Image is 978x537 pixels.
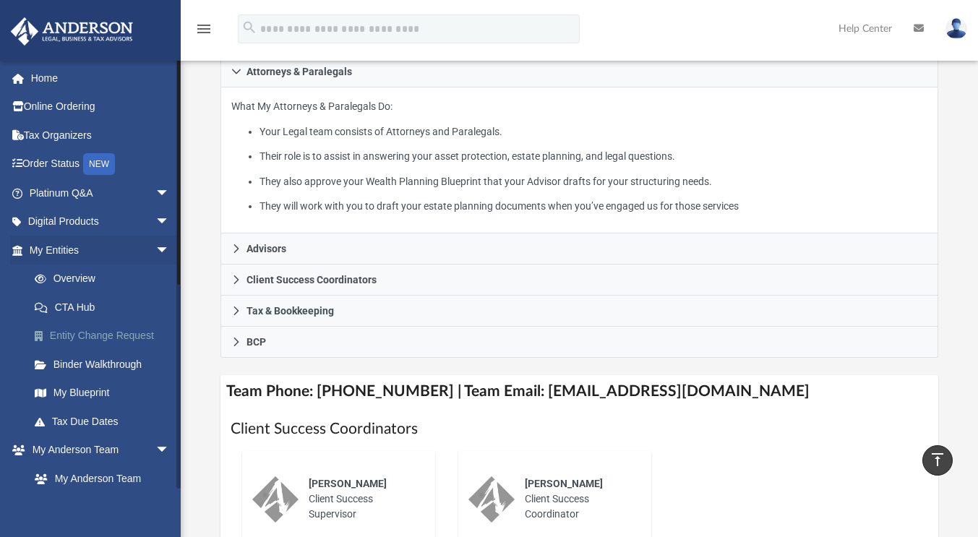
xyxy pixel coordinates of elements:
p: What My Attorneys & Paralegals Do: [231,98,927,215]
a: Attorneys & Paralegals [220,56,938,87]
a: menu [195,27,213,38]
div: Attorneys & Paralegals [220,87,938,234]
a: My Anderson Team [20,464,177,493]
i: menu [195,20,213,38]
a: Tax Organizers [10,121,192,150]
img: Anderson Advisors Platinum Portal [7,17,137,46]
a: Overview [20,265,192,293]
a: Digital Productsarrow_drop_down [10,207,192,236]
span: BCP [246,337,266,347]
span: Advisors [246,244,286,254]
span: arrow_drop_down [155,436,184,465]
li: They also approve your Wealth Planning Blueprint that your Advisor drafts for your structuring ne... [259,173,927,191]
img: thumbnail [468,476,515,523]
div: Client Success Coordinator [515,466,641,532]
a: Binder Walkthrough [20,350,192,379]
li: Their role is to assist in answering your asset protection, estate planning, and legal questions. [259,147,927,166]
a: Tax Due Dates [20,407,192,436]
a: Tax & Bookkeeping [220,296,938,327]
div: Client Success Supervisor [299,466,425,532]
span: [PERSON_NAME] [309,478,387,489]
a: Advisors [220,233,938,265]
li: Your Legal team consists of Attorneys and Paralegals. [259,123,927,141]
a: Order StatusNEW [10,150,192,179]
span: Tax & Bookkeeping [246,306,334,316]
a: Online Ordering [10,93,192,121]
span: arrow_drop_down [155,207,184,237]
a: My Entitiesarrow_drop_down [10,236,192,265]
img: thumbnail [252,476,299,523]
i: vertical_align_top [929,451,946,468]
a: Client Success Coordinators [220,265,938,296]
span: arrow_drop_down [155,236,184,265]
li: They will work with you to draft your estate planning documents when you’ve engaged us for those ... [259,197,927,215]
span: [PERSON_NAME] [525,478,603,489]
h4: Team Phone: [PHONE_NUMBER] | Team Email: [EMAIL_ADDRESS][DOMAIN_NAME] [220,375,938,408]
span: Client Success Coordinators [246,275,377,285]
span: Attorneys & Paralegals [246,66,352,77]
a: vertical_align_top [922,445,953,476]
a: Home [10,64,192,93]
span: arrow_drop_down [155,179,184,208]
img: User Pic [945,18,967,39]
a: Entity Change Request [20,322,192,351]
div: NEW [83,153,115,175]
a: Platinum Q&Aarrow_drop_down [10,179,192,207]
a: BCP [220,327,938,358]
a: My Anderson Teamarrow_drop_down [10,436,184,465]
h1: Client Success Coordinators [231,418,928,439]
a: My Blueprint [20,379,184,408]
i: search [241,20,257,35]
a: CTA Hub [20,293,192,322]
